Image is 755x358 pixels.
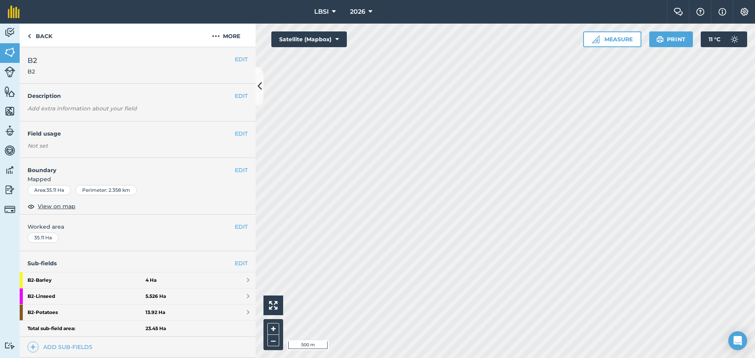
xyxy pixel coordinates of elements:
button: Satellite (Mapbox) [271,31,347,47]
button: Measure [583,31,641,47]
img: svg+xml;base64,PD94bWwgdmVyc2lvbj0iMS4wIiBlbmNvZGluZz0idXRmLTgiPz4KPCEtLSBHZW5lcmF0b3I6IEFkb2JlIE... [4,27,15,39]
img: A cog icon [740,8,749,16]
strong: Total sub-field area: [28,325,145,332]
span: 11 ° C [709,31,720,47]
img: fieldmargin Logo [8,6,20,18]
img: svg+xml;base64,PD94bWwgdmVyc2lvbj0iMS4wIiBlbmNvZGluZz0idXRmLTgiPz4KPCEtLSBHZW5lcmF0b3I6IEFkb2JlIE... [727,31,742,47]
div: Perimeter : 2.358 km [75,185,137,195]
img: svg+xml;base64,PHN2ZyB4bWxucz0iaHR0cDovL3d3dy53My5vcmcvMjAwMC9zdmciIHdpZHRoPSIxOSIgaGVpZ2h0PSIyNC... [656,35,664,44]
img: svg+xml;base64,PD94bWwgdmVyc2lvbj0iMS4wIiBlbmNvZGluZz0idXRmLTgiPz4KPCEtLSBHZW5lcmF0b3I6IEFkb2JlIE... [4,66,15,77]
span: Worked area [28,222,248,231]
img: svg+xml;base64,PHN2ZyB4bWxucz0iaHR0cDovL3d3dy53My5vcmcvMjAwMC9zdmciIHdpZHRoPSI5IiBoZWlnaHQ9IjI0Ii... [28,31,31,41]
img: Four arrows, one pointing top left, one top right, one bottom right and the last bottom left [269,301,278,310]
a: B2-Linseed5.526 Ha [20,288,256,304]
img: svg+xml;base64,PHN2ZyB4bWxucz0iaHR0cDovL3d3dy53My5vcmcvMjAwMC9zdmciIHdpZHRoPSIxNyIgaGVpZ2h0PSIxNy... [718,7,726,17]
img: svg+xml;base64,PHN2ZyB4bWxucz0iaHR0cDovL3d3dy53My5vcmcvMjAwMC9zdmciIHdpZHRoPSIxOCIgaGVpZ2h0PSIyNC... [28,202,35,211]
img: svg+xml;base64,PD94bWwgdmVyc2lvbj0iMS4wIiBlbmNvZGluZz0idXRmLTgiPz4KPCEtLSBHZW5lcmF0b3I6IEFkb2JlIE... [4,342,15,349]
span: B2 [28,68,37,75]
span: View on map [38,202,75,211]
strong: 5.526 Ha [145,293,166,299]
button: More [197,24,256,47]
img: svg+xml;base64,PD94bWwgdmVyc2lvbj0iMS4wIiBlbmNvZGluZz0idXRmLTgiPz4KPCEtLSBHZW5lcmF0b3I6IEFkb2JlIE... [4,204,15,215]
img: svg+xml;base64,PHN2ZyB4bWxucz0iaHR0cDovL3d3dy53My5vcmcvMjAwMC9zdmciIHdpZHRoPSIxNCIgaGVpZ2h0PSIyNC... [30,342,36,352]
img: svg+xml;base64,PHN2ZyB4bWxucz0iaHR0cDovL3d3dy53My5vcmcvMjAwMC9zdmciIHdpZHRoPSIyMCIgaGVpZ2h0PSIyNC... [212,31,220,41]
a: Add sub-fields [28,341,96,352]
strong: 13.92 Ha [145,309,165,316]
h4: Field usage [28,129,235,138]
button: EDIT [235,222,248,231]
strong: B2 - Linseed [28,288,145,304]
img: Two speech bubbles overlapping with the left bubble in the forefront [674,8,683,16]
strong: 23.45 Ha [145,325,166,332]
span: Mapped [20,175,256,184]
img: svg+xml;base64,PD94bWwgdmVyc2lvbj0iMS4wIiBlbmNvZGluZz0idXRmLTgiPz4KPCEtLSBHZW5lcmF0b3I6IEFkb2JlIE... [4,184,15,196]
img: svg+xml;base64,PD94bWwgdmVyc2lvbj0iMS4wIiBlbmNvZGluZz0idXRmLTgiPz4KPCEtLSBHZW5lcmF0b3I6IEFkb2JlIE... [4,164,15,176]
span: LBSI [314,7,329,17]
img: A question mark icon [696,8,705,16]
img: svg+xml;base64,PHN2ZyB4bWxucz0iaHR0cDovL3d3dy53My5vcmcvMjAwMC9zdmciIHdpZHRoPSI1NiIgaGVpZ2h0PSI2MC... [4,46,15,58]
a: EDIT [235,259,248,268]
span: 2026 [350,7,365,17]
h4: Sub-fields [20,259,256,268]
button: – [267,335,279,346]
h4: Boundary [20,158,235,174]
img: svg+xml;base64,PHN2ZyB4bWxucz0iaHR0cDovL3d3dy53My5vcmcvMjAwMC9zdmciIHdpZHRoPSI1NiIgaGVpZ2h0PSI2MC... [4,86,15,97]
img: svg+xml;base64,PD94bWwgdmVyc2lvbj0iMS4wIiBlbmNvZGluZz0idXRmLTgiPz4KPCEtLSBHZW5lcmF0b3I6IEFkb2JlIE... [4,125,15,137]
div: 35.11 Ha [28,233,59,243]
strong: B2 - Potatoes [28,305,145,320]
span: B2 [28,55,37,66]
a: B2-Barley4 Ha [20,272,256,288]
h4: Description [28,92,248,100]
img: Ruler icon [592,35,600,43]
button: + [267,323,279,335]
a: Back [20,24,60,47]
button: EDIT [235,166,248,174]
button: View on map [28,202,75,211]
button: Print [649,31,693,47]
div: Area : 35.11 Ha [28,185,71,195]
img: svg+xml;base64,PD94bWwgdmVyc2lvbj0iMS4wIiBlbmNvZGluZz0idXRmLTgiPz4KPCEtLSBHZW5lcmF0b3I6IEFkb2JlIE... [4,145,15,156]
img: svg+xml;base64,PHN2ZyB4bWxucz0iaHR0cDovL3d3dy53My5vcmcvMjAwMC9zdmciIHdpZHRoPSI1NiIgaGVpZ2h0PSI2MC... [4,105,15,117]
button: EDIT [235,129,248,138]
button: EDIT [235,55,248,64]
strong: B2 - Barley [28,272,145,288]
strong: 4 Ha [145,277,157,283]
button: EDIT [235,92,248,100]
a: B2-Potatoes13.92 Ha [20,305,256,320]
em: Add extra information about your field [28,105,137,112]
div: Open Intercom Messenger [728,331,747,350]
button: 11 °C [701,31,747,47]
div: Not set [28,142,248,150]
